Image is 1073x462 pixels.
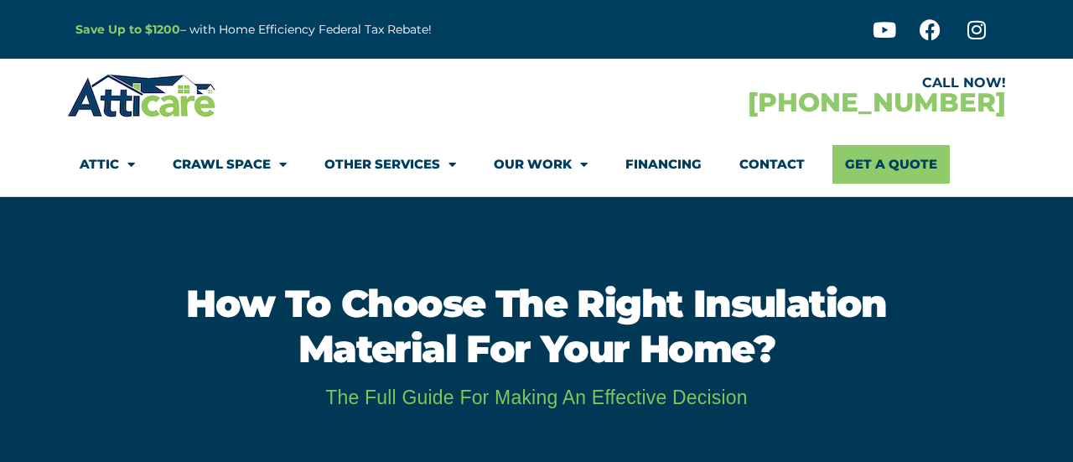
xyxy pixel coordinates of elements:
[536,76,1006,90] div: CALL NOW!
[48,388,1026,407] h2: The full guide for making an effective decision
[173,145,287,184] a: Crawl Space
[75,22,180,37] a: Save Up to $1200
[75,20,619,39] p: – with Home Efficiency Federal Tax Rebate!
[324,145,456,184] a: Other Services
[132,281,942,371] h1: How to Choose the right insulation material for your home?
[80,145,135,184] a: Attic
[832,145,950,184] a: Get A Quote
[494,145,588,184] a: Our Work
[625,145,702,184] a: Financing
[739,145,805,184] a: Contact
[80,145,993,184] nav: Menu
